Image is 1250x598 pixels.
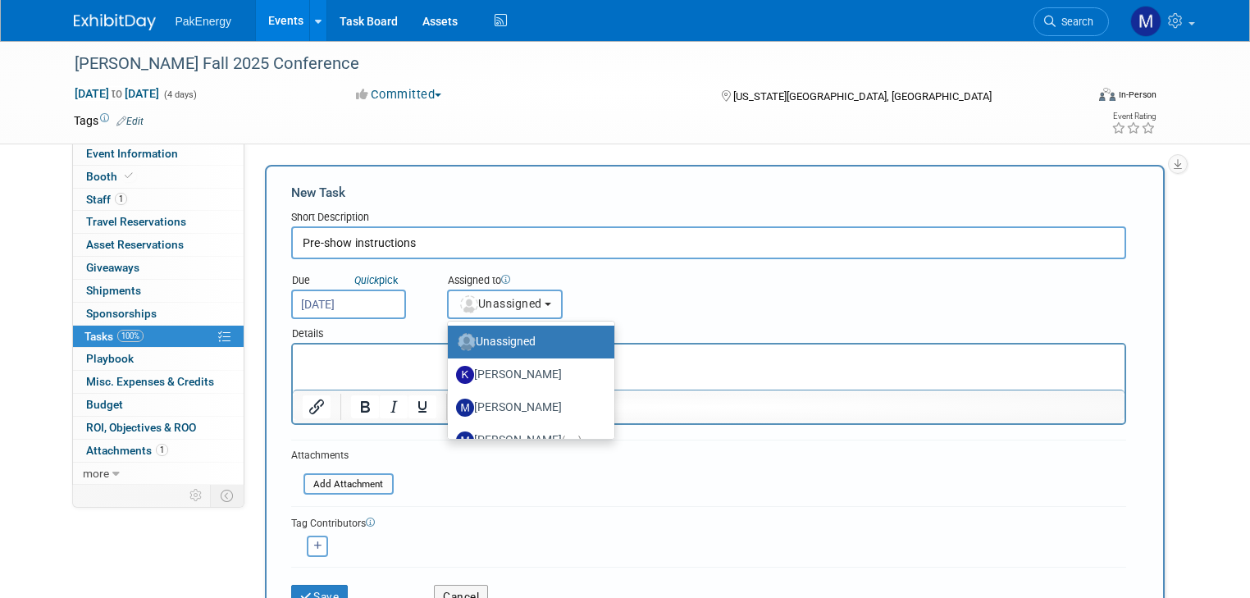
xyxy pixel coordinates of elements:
[86,215,186,228] span: Travel Reservations
[69,49,1065,79] div: [PERSON_NAME] Fall 2025 Conference
[86,375,214,388] span: Misc. Expenses & Credits
[1111,112,1156,121] div: Event Rating
[73,326,244,348] a: Tasks100%
[86,238,184,251] span: Asset Reservations
[456,366,474,384] img: K.jpg
[997,85,1156,110] div: Event Format
[86,444,168,457] span: Attachments
[380,395,408,418] button: Italic
[1130,6,1161,37] img: Mary Walker
[73,280,244,302] a: Shipments
[74,86,160,101] span: [DATE] [DATE]
[116,116,144,127] a: Edit
[1033,7,1109,36] a: Search
[291,449,394,463] div: Attachments
[86,284,141,297] span: Shipments
[291,319,1126,343] div: Details
[1118,89,1156,101] div: In-Person
[182,485,211,506] td: Personalize Event Tab Strip
[351,273,401,287] a: Quickpick
[73,371,244,393] a: Misc. Expenses & Credits
[456,395,598,421] label: [PERSON_NAME]
[456,431,474,450] img: M.jpg
[73,143,244,165] a: Event Information
[83,467,109,480] span: more
[447,273,637,290] div: Assigned to
[73,463,244,485] a: more
[162,89,197,100] span: (4 days)
[74,112,144,129] td: Tags
[73,211,244,233] a: Travel Reservations
[73,257,244,279] a: Giveaways
[1056,16,1093,28] span: Search
[73,348,244,370] a: Playbook
[73,189,244,211] a: Staff1
[291,290,406,319] input: Due Date
[456,399,474,417] img: M.jpg
[447,290,563,319] button: Unassigned
[456,329,598,355] label: Unassigned
[156,444,168,456] span: 1
[458,297,542,310] span: Unassigned
[210,485,244,506] td: Toggle Event Tabs
[291,210,1126,226] div: Short Description
[86,170,136,183] span: Booth
[109,87,125,100] span: to
[291,514,1126,531] div: Tag Contributors
[86,307,157,320] span: Sponsorships
[291,273,422,290] div: Due
[86,261,139,274] span: Giveaways
[125,171,133,180] i: Booth reservation complete
[1099,88,1115,101] img: Format-Inperson.png
[73,166,244,188] a: Booth
[73,417,244,439] a: ROI, Objectives & ROO
[350,86,448,103] button: Committed
[456,362,598,388] label: [PERSON_NAME]
[73,234,244,256] a: Asset Reservations
[86,398,123,411] span: Budget
[456,427,598,454] label: [PERSON_NAME]
[408,395,436,418] button: Underline
[73,440,244,462] a: Attachments1
[562,435,582,446] span: (me)
[117,330,144,342] span: 100%
[86,352,134,365] span: Playbook
[84,330,144,343] span: Tasks
[354,274,379,286] i: Quick
[115,193,127,205] span: 1
[86,193,127,206] span: Staff
[351,395,379,418] button: Bold
[291,226,1126,259] input: Name of task or a short description
[458,333,476,351] img: Unassigned-User-Icon.png
[73,394,244,416] a: Budget
[74,14,156,30] img: ExhibitDay
[303,395,331,418] button: Insert/edit link
[733,90,992,103] span: [US_STATE][GEOGRAPHIC_DATA], [GEOGRAPHIC_DATA]
[293,345,1125,390] iframe: Rich Text Area
[291,184,1126,202] div: New Task
[176,15,231,28] span: PakEnergy
[86,421,196,434] span: ROI, Objectives & ROO
[86,147,178,160] span: Event Information
[73,303,244,325] a: Sponsorships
